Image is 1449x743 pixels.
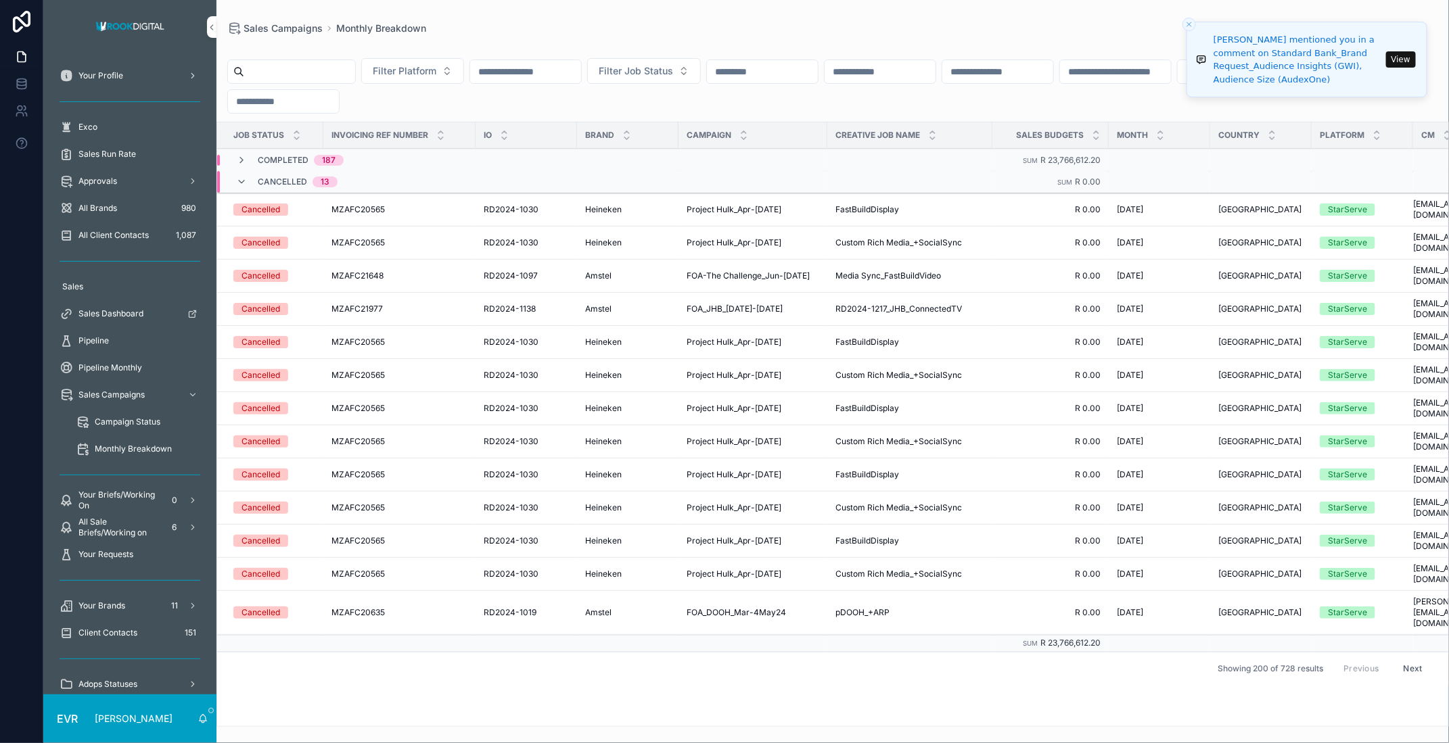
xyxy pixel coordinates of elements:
button: View [1386,51,1416,68]
span: [DATE] [1117,370,1143,381]
span: [DATE] [1117,535,1143,546]
span: Adops Statuses [78,679,137,690]
span: [GEOGRAPHIC_DATA] [1218,370,1302,381]
span: R 23,766,612.20 [1040,638,1101,648]
span: [GEOGRAPHIC_DATA] [1218,436,1302,447]
span: RD2024-1030 [484,469,538,480]
span: Your Requests [78,549,133,560]
img: App logo [92,16,168,38]
span: R 23,766,612.20 [1040,155,1101,166]
div: StarServe [1328,203,1367,216]
button: Close toast [1182,18,1196,31]
a: Exco [51,115,208,139]
div: StarServe [1328,402,1367,414]
span: Custom Rich Media_+SocialSync [835,237,962,248]
span: R 0.00 [1001,337,1101,347]
span: MZAFC20565 [331,436,385,447]
span: FastBuildDisplay [835,469,899,480]
span: Heineken [585,469,622,480]
span: All Client Contacts [78,230,149,241]
span: Filter Platform [373,64,436,78]
a: Approvals [51,169,208,193]
div: 187 [322,155,336,166]
span: Project Hulk_Apr-[DATE] [687,403,781,414]
small: Sum [1023,158,1038,165]
span: MZAFC20565 [331,469,385,480]
span: [GEOGRAPHIC_DATA] [1218,304,1302,314]
a: Pipeline [51,329,208,353]
span: R 0.00 [1001,270,1101,281]
span: MZAFC20635 [331,607,385,618]
span: [GEOGRAPHIC_DATA] [1218,337,1302,347]
span: Amstel [585,270,612,281]
span: [GEOGRAPHIC_DATA] [1218,535,1302,546]
span: [DATE] [1117,204,1143,215]
div: StarServe [1328,237,1367,249]
span: Your Brands [78,600,125,611]
span: FOA_DOOH_Mar-4May24 [687,607,786,618]
span: Campaign [687,130,731,141]
span: Brand [585,130,614,141]
div: Cancelled [241,203,280,216]
span: R 0.00 [1001,403,1101,414]
span: MZAFC20565 [331,237,385,248]
span: RD2024-1030 [484,204,538,215]
a: Monthly Breakdown [68,437,208,461]
span: Project Hulk_Apr-[DATE] [687,337,781,347]
div: 11 [166,598,183,614]
span: RD2024-1030 [484,569,538,579]
span: MZAFC20565 [331,569,385,579]
a: Sales [51,274,208,299]
button: Next [1394,658,1432,679]
span: Pipeline Monthly [78,362,142,373]
span: Campaign Status [95,416,160,427]
span: RD2024-1138 [484,304,536,314]
span: Heineken [585,502,622,513]
a: Monthly Breakdown [336,22,426,35]
a: Campaign Status [68,410,208,434]
span: Sales Run Rate [78,149,136,160]
a: Your Brands11 [51,594,208,618]
span: R 0.00 [1001,204,1101,215]
span: R 0.00 [1001,237,1101,248]
a: Sales Campaigns [51,383,208,407]
a: Sales Run Rate [51,142,208,166]
span: MZAFC20565 [331,370,385,381]
span: Custom Rich Media_+SocialSync [835,502,962,513]
div: StarServe [1328,270,1367,282]
div: Cancelled [241,469,280,481]
span: pDOOH_+ARP [835,607,890,618]
span: Sales Dashboard [78,308,143,319]
div: Cancelled [241,502,280,514]
span: RD2024-1019 [484,607,536,618]
span: Filter Job Status [599,64,673,78]
span: All Brands [78,203,117,214]
span: Platform [1320,130,1364,141]
span: Showing 200 of 728 results [1218,663,1323,674]
img: Notification icon [1196,51,1207,68]
div: StarServe [1328,568,1367,580]
span: Project Hulk_Apr-[DATE] [687,502,781,513]
a: Adops Statuses [51,672,208,696]
span: Heineken [585,204,622,215]
span: RD2024-1030 [484,337,538,347]
div: Cancelled [241,568,280,580]
span: Your Briefs/Working On [78,489,161,511]
span: Client Contacts [78,627,137,638]
span: Job Status [233,130,284,141]
span: Month [1117,130,1148,141]
div: 13 [321,176,329,187]
span: R 0.00 [1001,370,1101,381]
span: RD2024-1030 [484,403,538,414]
span: Project Hulk_Apr-[DATE] [687,204,781,215]
span: Project Hulk_Apr-[DATE] [687,535,781,546]
span: FastBuildDisplay [835,337,899,347]
div: 1,087 [172,227,200,243]
span: R 0.00 [1001,607,1101,618]
span: [DATE] [1117,436,1143,447]
a: All Sale Briefs/Working on6 [51,515,208,540]
div: Cancelled [241,336,280,348]
span: Heineken [585,569,622,579]
div: StarServe [1328,336,1367,348]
